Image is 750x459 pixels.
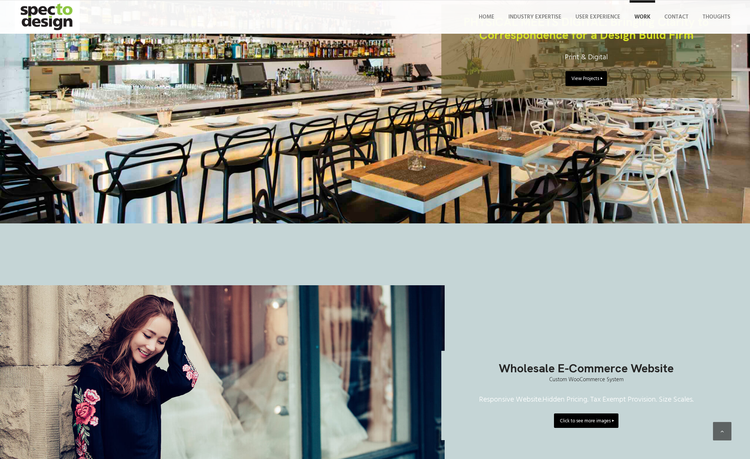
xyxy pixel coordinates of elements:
[15,0,79,34] img: specto-logo-2020
[479,13,494,21] span: Home
[452,16,720,41] h3: PHYSICAL MEETS DIGITAL: Bringing Clarity to Correspondence for a Design Build Firm
[634,13,650,21] span: Work
[571,0,625,34] a: User Experience
[554,413,618,428] a: Click to see more images
[441,376,731,384] p: Custom WooCommerce System
[660,0,693,34] a: Contact
[575,13,620,21] span: User Experience
[630,0,655,34] a: Work
[664,13,688,21] span: Contact
[441,362,731,375] h3: Wholesale E-Commerce Website
[508,13,561,21] span: Industry Expertise
[542,394,694,406] span: Hidden Pricing. Tax Exempt Provision. Size Scales.
[703,13,730,21] span: Thoughts
[452,51,720,64] p: Print & Digital
[698,0,735,34] a: Thoughts
[560,417,611,425] span: Click to see more images
[479,394,542,406] span: Responsive Website.
[504,0,566,34] a: Industry Expertise
[474,0,499,34] a: Home
[571,75,599,83] span: View Projects
[565,71,607,86] a: View Projects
